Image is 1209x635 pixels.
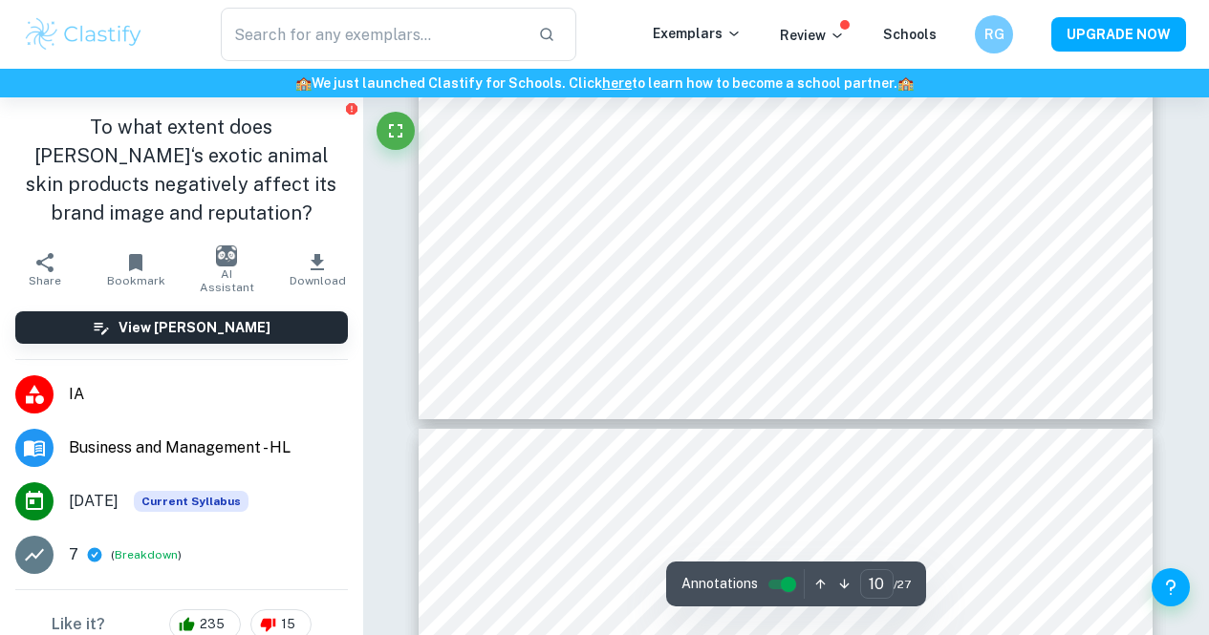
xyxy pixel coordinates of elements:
button: Breakdown [115,546,178,563]
p: 7 [69,543,78,566]
span: 🏫 [897,75,914,91]
img: Clastify logo [23,15,144,53]
img: AI Assistant [216,245,237,266]
button: View [PERSON_NAME] [15,311,348,344]
span: 235 [189,615,235,634]
span: 15 [270,615,306,634]
button: RG [975,15,1013,53]
div: This exemplar is based on the current syllabus. Feel free to refer to it for inspiration/ideas wh... [134,491,248,512]
span: ( ) [111,546,182,564]
p: Review [780,25,845,46]
button: Report issue [345,101,359,116]
h6: View [PERSON_NAME] [119,317,270,338]
h6: RG [983,24,1005,45]
button: Fullscreen [377,112,415,150]
button: Download [272,243,363,296]
span: Annotations [681,574,758,594]
p: Exemplars [653,23,742,44]
span: 🏫 [295,75,312,91]
span: Share [29,274,61,287]
a: here [602,75,632,91]
a: Schools [883,27,937,42]
span: AI Assistant [193,267,261,294]
span: / 27 [894,576,911,593]
input: Search for any exemplars... [221,8,523,61]
button: UPGRADE NOW [1051,17,1186,52]
h6: We just launched Clastify for Schools. Click to learn how to become a school partner. [4,73,1205,94]
button: AI Assistant [182,243,272,296]
button: Bookmark [91,243,182,296]
span: IA [69,383,348,406]
span: [DATE] [69,490,119,513]
span: Current Syllabus [134,491,248,512]
span: Bookmark [107,274,165,287]
span: Download [290,274,346,287]
h1: To what extent does [PERSON_NAME]‘s exotic animal skin products negatively affect its brand image... [15,113,348,227]
span: Business and Management - HL [69,436,348,459]
button: Help and Feedback [1152,568,1190,606]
